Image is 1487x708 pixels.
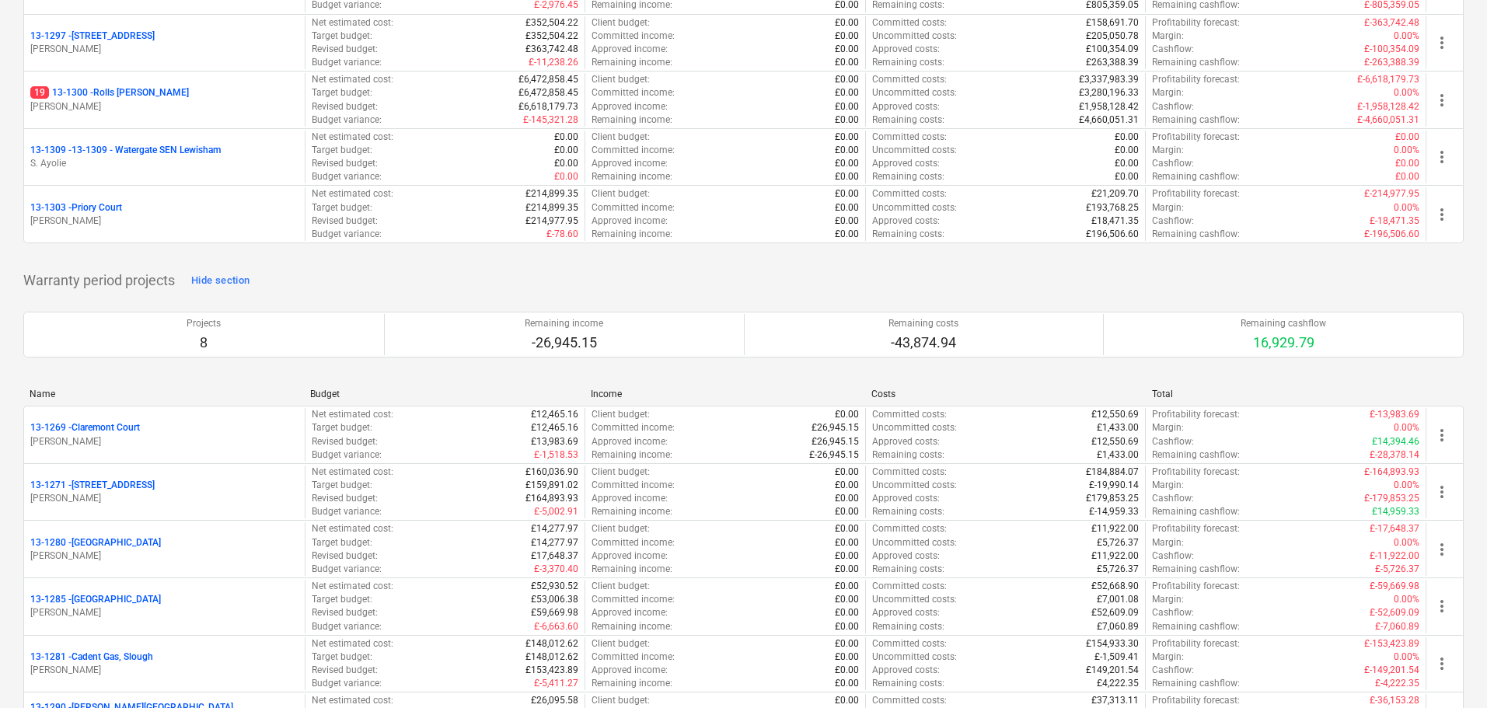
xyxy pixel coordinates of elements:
p: Remaining cashflow : [1152,228,1240,241]
p: Uncommitted costs : [872,536,957,549]
p: Remaining costs : [872,170,944,183]
p: 13-1297 - [STREET_ADDRESS] [30,30,155,43]
p: £26,945.15 [812,435,859,448]
p: Target budget : [312,536,372,549]
p: Revised budget : [312,492,378,505]
p: £7,001.08 [1097,593,1139,606]
p: Uncommitted costs : [872,201,957,214]
p: £14,277.97 [531,536,578,549]
p: £179,853.25 [1086,492,1139,505]
button: Hide section [187,268,253,293]
p: 0.00% [1394,421,1419,434]
p: £263,388.39 [1086,56,1139,69]
p: £0.00 [835,479,859,492]
div: Hide section [191,272,250,290]
p: £-179,853.25 [1364,492,1419,505]
p: £-214,977.95 [1364,187,1419,201]
p: £205,050.78 [1086,30,1139,43]
p: Remaining income : [592,56,672,69]
p: Remaining income : [592,563,672,576]
p: Cashflow : [1152,214,1194,228]
p: £52,668.90 [1091,580,1139,593]
p: Approved costs : [872,100,940,113]
p: £-1,958,128.42 [1357,100,1419,113]
p: [PERSON_NAME] [30,100,298,113]
p: Budget variance : [312,505,382,518]
p: Target budget : [312,201,372,214]
p: Client budget : [592,466,650,479]
p: £12,550.69 [1091,408,1139,421]
p: Remaining costs : [872,228,944,241]
p: Approved costs : [872,549,940,563]
p: Budget variance : [312,170,382,183]
span: more_vert [1433,205,1451,224]
p: £0.00 [835,30,859,43]
p: Target budget : [312,144,372,157]
p: Approved costs : [872,492,940,505]
p: £-3,370.40 [534,563,578,576]
p: Client budget : [592,73,650,86]
p: Remaining costs [888,317,958,330]
p: £6,472,858.45 [518,86,578,99]
p: £-19,990.14 [1089,479,1139,492]
p: 0.00% [1394,479,1419,492]
div: 13-1281 -Cadent Gas, Slough[PERSON_NAME] [30,650,298,677]
p: Revised budget : [312,100,378,113]
p: Uncommitted costs : [872,30,957,43]
p: £6,618,179.73 [518,100,578,113]
div: 13-1280 -[GEOGRAPHIC_DATA][PERSON_NAME] [30,536,298,563]
p: Profitability forecast : [1152,580,1240,593]
p: £18,471.35 [1091,214,1139,228]
div: 1913-1300 -Rolls [PERSON_NAME][PERSON_NAME] [30,86,298,113]
p: £4,660,051.31 [1079,113,1139,127]
p: Client budget : [592,16,650,30]
p: Budget variance : [312,228,382,241]
p: [PERSON_NAME] [30,435,298,448]
p: Remaining cashflow : [1152,170,1240,183]
p: £-145,321.28 [523,113,578,127]
p: Remaining income : [592,448,672,462]
p: £-196,506.60 [1364,228,1419,241]
p: Revised budget : [312,43,378,56]
p: Cashflow : [1152,43,1194,56]
p: £0.00 [835,201,859,214]
p: £3,280,196.33 [1079,86,1139,99]
p: Margin : [1152,593,1184,606]
p: -43,874.94 [888,333,958,352]
p: £0.00 [835,43,859,56]
p: Target budget : [312,86,372,99]
p: Revised budget : [312,214,378,228]
p: Remaining income : [592,170,672,183]
p: Approved costs : [872,157,940,170]
p: Client budget : [592,187,650,201]
p: Committed costs : [872,522,947,535]
p: Uncommitted costs : [872,86,957,99]
p: Profitability forecast : [1152,522,1240,535]
p: £-13,983.69 [1370,408,1419,421]
p: Projects [187,317,221,330]
p: £0.00 [1115,170,1139,183]
p: £-100,354.09 [1364,43,1419,56]
p: £0.00 [554,170,578,183]
p: Margin : [1152,479,1184,492]
p: Warranty period projects [23,271,175,290]
span: more_vert [1433,483,1451,501]
p: Committed costs : [872,73,947,86]
p: £0.00 [1395,157,1419,170]
p: £0.00 [835,563,859,576]
div: Budget [310,389,578,399]
p: Uncommitted costs : [872,421,957,434]
span: 19 [30,86,49,99]
p: Remaining cashflow : [1152,563,1240,576]
p: 16,929.79 [1241,333,1326,352]
p: £0.00 [835,593,859,606]
p: £0.00 [835,100,859,113]
p: £0.00 [835,408,859,421]
p: Approved income : [592,157,668,170]
p: [PERSON_NAME] [30,664,298,677]
p: £11,922.00 [1091,522,1139,535]
p: £0.00 [1395,131,1419,144]
p: £-14,959.33 [1089,505,1139,518]
p: [PERSON_NAME] [30,549,298,563]
iframe: Chat Widget [1409,633,1487,708]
